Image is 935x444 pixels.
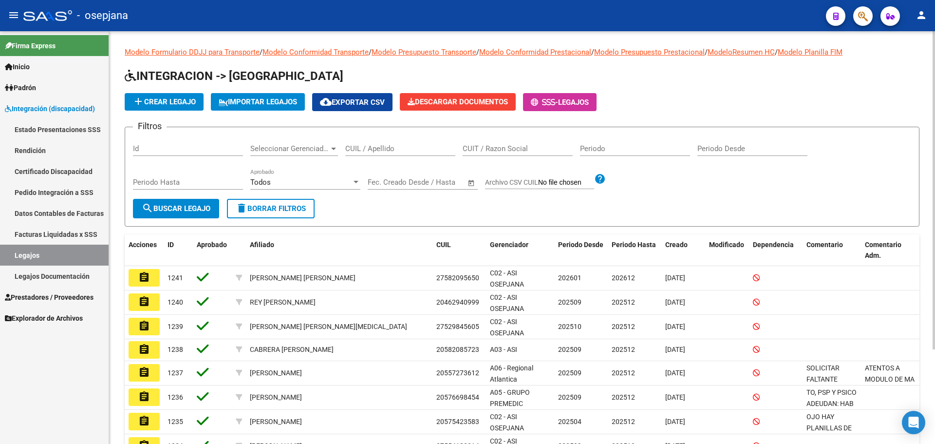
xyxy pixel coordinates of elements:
[138,344,150,355] mat-icon: assignment
[408,97,508,106] span: Descargar Documentos
[372,48,476,57] a: Modelo Presupuesto Transporte
[125,93,204,111] button: Crear Legajo
[129,241,157,249] span: Acciones
[490,318,524,337] span: C02 - ASI OSEPJANA
[709,241,744,249] span: Modificado
[665,298,685,306] span: [DATE]
[168,323,183,330] span: 1239
[558,298,581,306] span: 202509
[250,178,271,187] span: Todos
[466,177,477,189] button: Open calendar
[708,48,775,57] a: ModeloResumen HC
[250,367,302,379] div: [PERSON_NAME]
[538,178,594,187] input: Archivo CSV CUIL
[168,274,183,282] span: 1241
[250,297,316,308] div: REY [PERSON_NAME]
[368,178,407,187] input: Fecha inicio
[432,234,486,267] datatable-header-cell: CUIL
[865,241,901,260] span: Comentario Adm.
[479,48,591,57] a: Modelo Conformidad Prestacional
[133,199,219,218] button: Buscar Legajo
[132,97,196,106] span: Crear Legajo
[558,323,581,330] span: 202510
[558,393,581,401] span: 202509
[806,364,840,383] span: SOLICITAR FALTANTE
[168,369,183,377] span: 1237
[531,98,558,107] span: -
[916,9,927,21] mat-icon: person
[168,298,183,306] span: 1240
[436,393,479,401] span: 20576698454
[490,269,524,288] span: C02 - ASI OSEPJANA
[138,367,150,378] mat-icon: assignment
[250,392,302,403] div: [PERSON_NAME]
[219,97,297,106] span: IMPORTAR LEGAJOS
[558,274,581,282] span: 202601
[665,274,685,282] span: [DATE]
[125,48,260,57] a: Modelo Formulario DDJJ para Transporte
[250,321,407,332] div: [PERSON_NAME] [PERSON_NAME][MEDICAL_DATA]
[197,241,227,249] span: Aprobado
[250,344,334,355] div: CABRERA [PERSON_NAME]
[436,323,479,330] span: 27529845605
[612,298,635,306] span: 202512
[236,202,247,214] mat-icon: delete
[749,234,803,267] datatable-header-cell: Dependencia
[558,241,603,249] span: Periodo Desde
[490,346,517,353] span: A03 - ASI
[705,234,749,267] datatable-header-cell: Modificado
[168,393,183,401] span: 1236
[803,234,861,267] datatable-header-cell: Comentario
[5,292,93,303] span: Prestadores / Proveedores
[400,93,516,111] button: Descargar Documentos
[665,323,685,330] span: [DATE]
[142,204,210,213] span: Buscar Legajo
[594,48,705,57] a: Modelo Presupuesto Prestacional
[236,204,306,213] span: Borrar Filtros
[142,202,153,214] mat-icon: search
[806,241,843,249] span: Comentario
[612,369,635,377] span: 202512
[133,119,167,133] h3: Filtros
[246,234,432,267] datatable-header-cell: Afiliado
[490,364,533,383] span: A06 - Regional Atlantica
[612,323,635,330] span: 202512
[490,388,530,407] span: A05 - GRUPO PREMEDIC
[168,418,183,425] span: 1235
[490,293,524,312] span: C02 - ASI OSEPJANA
[902,411,925,434] div: Open Intercom Messenger
[490,241,528,249] span: Gerenciador
[523,93,597,111] button: -Legajos
[661,234,705,267] datatable-header-cell: Creado
[612,346,635,353] span: 202512
[262,48,369,57] a: Modelo Conformidad Transporte
[138,320,150,332] mat-icon: assignment
[5,61,30,72] span: Inicio
[125,69,343,83] span: INTEGRACION -> [GEOGRAPHIC_DATA]
[436,241,451,249] span: CUIL
[320,96,332,108] mat-icon: cloud_download
[594,173,606,185] mat-icon: help
[250,272,355,284] div: [PERSON_NAME] [PERSON_NAME]
[132,96,144,107] mat-icon: add
[778,48,842,57] a: Modelo Planilla FIM
[250,416,302,427] div: [PERSON_NAME]
[612,241,656,249] span: Periodo Hasta
[436,369,479,377] span: 20557273612
[125,234,164,267] datatable-header-cell: Acciones
[320,98,385,107] span: Exportar CSV
[8,9,19,21] mat-icon: menu
[608,234,661,267] datatable-header-cell: Periodo Hasta
[312,93,393,111] button: Exportar CSV
[486,234,554,267] datatable-header-cell: Gerenciador
[485,178,538,186] span: Archivo CSV CUIL
[665,346,685,353] span: [DATE]
[193,234,232,267] datatable-header-cell: Aprobado
[665,393,685,401] span: [DATE]
[211,93,305,111] button: IMPORTAR LEGAJOS
[665,418,685,425] span: [DATE]
[168,241,174,249] span: ID
[665,241,688,249] span: Creado
[558,418,581,425] span: 202504
[5,82,36,93] span: Padrón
